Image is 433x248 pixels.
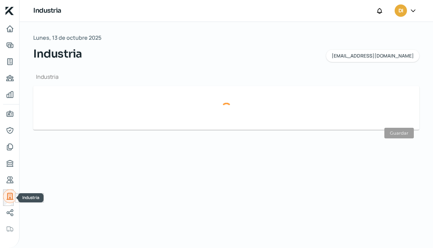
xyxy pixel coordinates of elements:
span: Industria [22,195,39,200]
a: Buró de crédito [3,157,17,170]
a: Tus créditos [3,55,17,69]
span: DI [398,7,403,15]
a: Representantes [3,124,17,137]
a: Inicio [3,22,17,36]
a: Redes sociales [3,206,17,220]
a: Colateral [3,222,17,236]
h1: Industria [33,73,419,80]
a: Documentos [3,140,17,154]
h1: Industria [33,6,61,16]
a: Adelantar facturas [3,38,17,52]
span: [EMAIL_ADDRESS][DOMAIN_NAME] [332,53,414,58]
a: Industria [3,189,17,203]
a: Mis finanzas [3,88,17,101]
a: Información general [3,107,17,121]
a: Pago a proveedores [3,71,17,85]
button: Guardar [384,128,414,138]
span: Lunes, 13 de octubre 2025 [33,33,101,43]
a: Referencias [3,173,17,187]
span: Industria [33,46,82,62]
